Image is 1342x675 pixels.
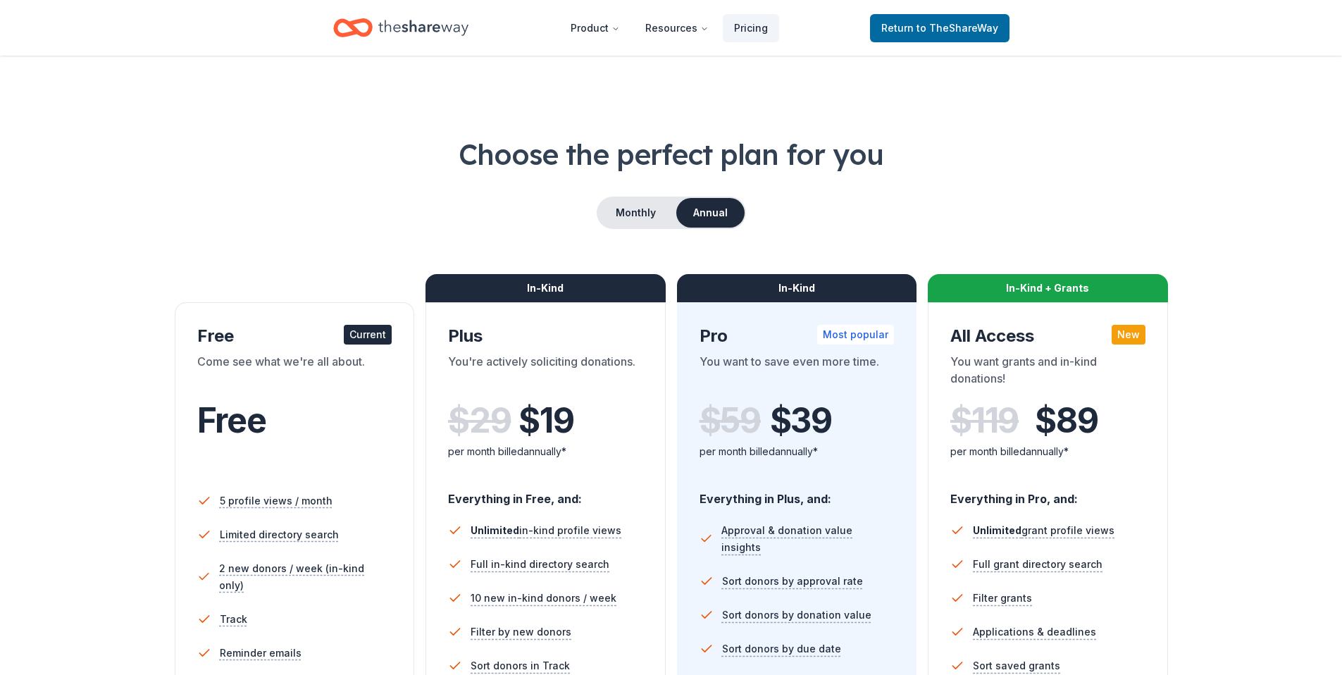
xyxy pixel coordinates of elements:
button: Resources [634,14,720,42]
button: Annual [676,198,745,228]
span: Approval & donation value insights [721,522,894,556]
span: Sort donors by due date [722,640,841,657]
span: Unlimited [471,524,519,536]
span: to TheShareWay [917,22,998,34]
span: Applications & deadlines [973,624,1096,640]
span: Full in-kind directory search [471,556,609,573]
div: All Access [950,325,1145,347]
span: Sort donors in Track [471,657,570,674]
span: 5 profile views / month [220,493,333,509]
div: Free [197,325,392,347]
span: $ 89 [1035,401,1098,440]
div: You want to save even more time. [700,353,895,392]
span: Free [197,400,266,441]
div: You want grants and in-kind donations! [950,353,1145,392]
div: You're actively soliciting donations. [448,353,643,392]
span: 10 new in-kind donors / week [471,590,616,607]
div: per month billed annually* [448,443,643,460]
span: Filter by new donors [471,624,571,640]
div: Plus [448,325,643,347]
h1: Choose the perfect plan for you [56,135,1286,174]
button: Monthly [598,198,673,228]
span: Reminder emails [220,645,302,662]
span: 2 new donors / week (in-kind only) [219,560,392,594]
div: Everything in Pro, and: [950,478,1145,508]
div: In-Kind + Grants [928,274,1168,302]
nav: Main [559,11,779,44]
button: Product [559,14,631,42]
div: Everything in Free, and: [448,478,643,508]
span: in-kind profile views [471,524,621,536]
span: Filter grants [973,590,1032,607]
span: Return [881,20,998,37]
span: Track [220,611,247,628]
a: Returnto TheShareWay [870,14,1009,42]
a: Home [333,11,468,44]
span: $ 19 [518,401,573,440]
span: $ 39 [770,401,832,440]
a: Pricing [723,14,779,42]
span: Unlimited [973,524,1021,536]
div: Everything in Plus, and: [700,478,895,508]
div: In-Kind [677,274,917,302]
span: Sort donors by approval rate [722,573,863,590]
div: In-Kind [425,274,666,302]
div: New [1112,325,1145,345]
span: Limited directory search [220,526,339,543]
div: per month billed annually* [700,443,895,460]
div: Current [344,325,392,345]
span: Sort donors by donation value [722,607,871,624]
span: Sort saved grants [973,657,1060,674]
span: grant profile views [973,524,1114,536]
div: Most popular [817,325,894,345]
span: Full grant directory search [973,556,1102,573]
div: per month billed annually* [950,443,1145,460]
div: Pro [700,325,895,347]
div: Come see what we're all about. [197,353,392,392]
